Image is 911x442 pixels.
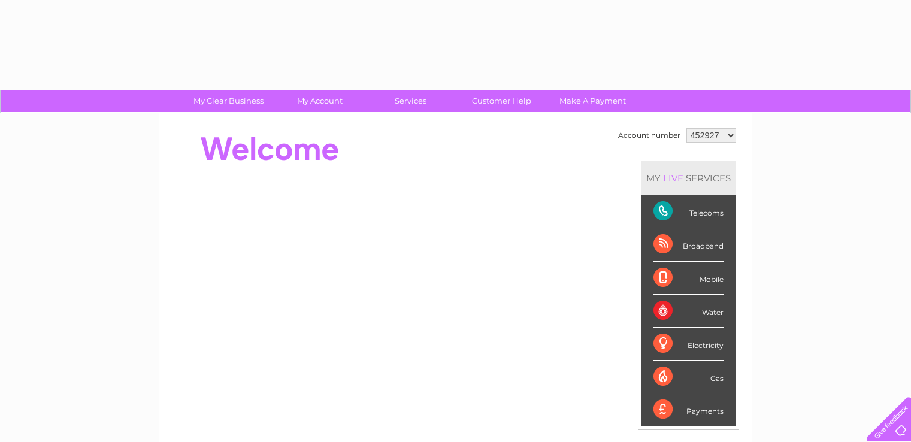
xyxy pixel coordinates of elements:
[653,195,724,228] div: Telecoms
[653,328,724,361] div: Electricity
[653,262,724,295] div: Mobile
[653,228,724,261] div: Broadband
[653,295,724,328] div: Water
[270,90,369,112] a: My Account
[641,161,736,195] div: MY SERVICES
[615,125,683,146] td: Account number
[661,172,686,184] div: LIVE
[361,90,460,112] a: Services
[452,90,551,112] a: Customer Help
[653,393,724,426] div: Payments
[653,361,724,393] div: Gas
[543,90,642,112] a: Make A Payment
[179,90,278,112] a: My Clear Business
